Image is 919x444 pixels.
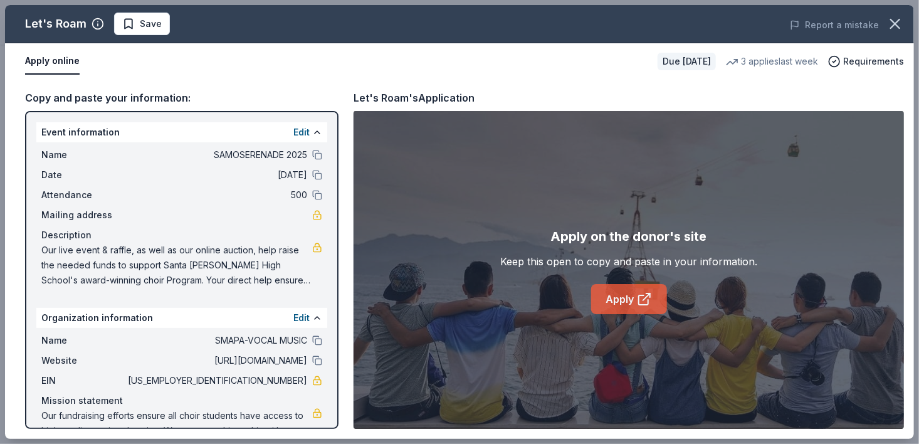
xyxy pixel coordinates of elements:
span: Attendance [41,188,125,203]
div: Organization information [36,308,327,328]
button: Edit [293,310,310,325]
span: Save [140,16,162,31]
span: [DATE] [125,167,307,182]
span: Website [41,353,125,368]
button: Save [114,13,170,35]
span: Our live event & raffle, as well as our online auction, help raise the needed funds to support Sa... [41,243,312,288]
div: Apply on the donor's site [551,226,707,246]
span: 500 [125,188,307,203]
span: SAMOSERENADE 2025 [125,147,307,162]
span: EIN [41,373,125,388]
span: Name [41,147,125,162]
div: Keep this open to copy and paste in your information. [500,254,757,269]
div: Let's Roam's Application [354,90,475,106]
div: Mission statement [41,393,322,408]
div: Let's Roam [25,14,87,34]
button: Edit [293,125,310,140]
span: Date [41,167,125,182]
div: Due [DATE] [658,53,716,70]
div: Event information [36,122,327,142]
button: Apply online [25,48,80,75]
button: Requirements [828,54,904,69]
span: Mailing address [41,208,125,223]
div: 3 applies last week [726,54,818,69]
span: [US_EMPLOYER_IDENTIFICATION_NUMBER] [125,373,307,388]
span: SMAPA-VOCAL MUSIC [125,333,307,348]
button: Report a mistake [790,18,879,33]
div: Description [41,228,322,243]
span: [URL][DOMAIN_NAME] [125,353,307,368]
span: Requirements [843,54,904,69]
a: Apply [591,284,667,314]
div: Copy and paste your information: [25,90,339,106]
span: Name [41,333,125,348]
